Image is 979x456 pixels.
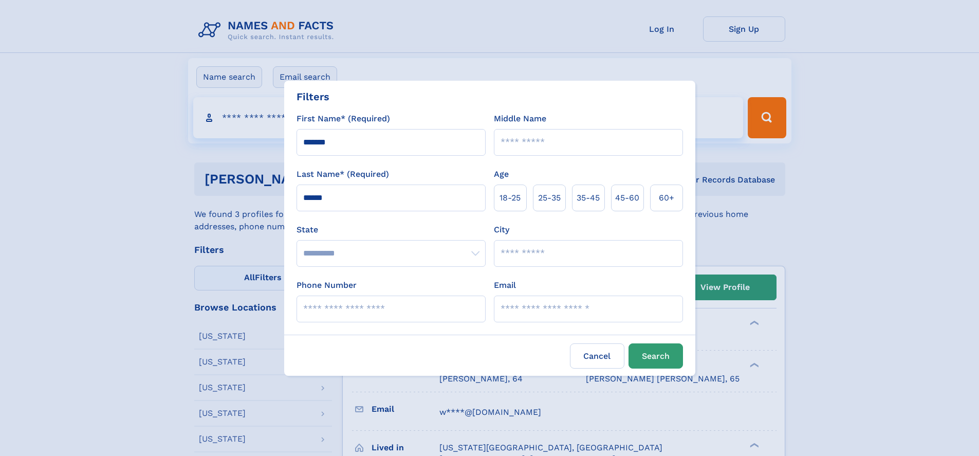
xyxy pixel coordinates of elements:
[659,192,674,204] span: 60+
[577,192,600,204] span: 35‑45
[297,224,486,236] label: State
[629,343,683,369] button: Search
[494,113,546,125] label: Middle Name
[615,192,639,204] span: 45‑60
[570,343,624,369] label: Cancel
[494,224,509,236] label: City
[494,279,516,291] label: Email
[494,168,509,180] label: Age
[297,113,390,125] label: First Name* (Required)
[500,192,521,204] span: 18‑25
[538,192,561,204] span: 25‑35
[297,89,329,104] div: Filters
[297,279,357,291] label: Phone Number
[297,168,389,180] label: Last Name* (Required)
